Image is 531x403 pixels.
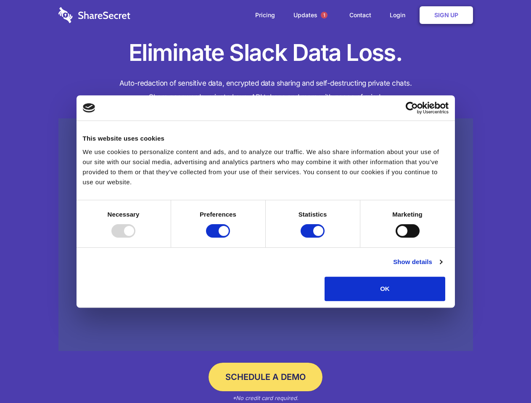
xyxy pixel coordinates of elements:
button: OK [325,277,445,301]
div: This website uses cookies [83,133,449,144]
span: 1 [321,12,328,18]
img: logo [83,103,95,113]
strong: Marketing [392,211,423,218]
img: logo-wordmark-white-trans-d4663122ce5f474addd5e946df7df03e33cb6a1c49d2221995e7729f52c070b2.svg [58,7,130,23]
a: Login [381,2,418,28]
h1: Eliminate Slack Data Loss. [58,38,473,68]
div: We use cookies to personalize content and ads, and to analyze our traffic. We also share informat... [83,147,449,187]
h4: Auto-redaction of sensitive data, encrypted data sharing and self-destructing private chats. Shar... [58,76,473,104]
strong: Statistics [299,211,327,218]
strong: Preferences [200,211,236,218]
a: Contact [341,2,380,28]
a: Pricing [247,2,283,28]
a: Usercentrics Cookiebot - opens in a new window [375,102,449,114]
a: Wistia video thumbnail [58,118,473,351]
strong: Necessary [108,211,140,218]
a: Show details [393,257,442,267]
a: Schedule a Demo [209,363,322,391]
em: *No credit card required. [232,395,299,401]
a: Sign Up [420,6,473,24]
